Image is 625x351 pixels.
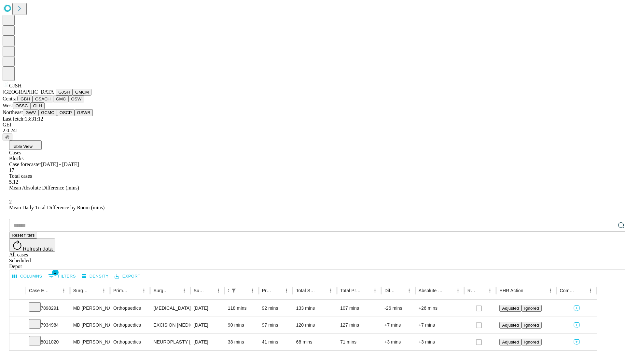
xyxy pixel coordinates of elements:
div: [DATE] [194,300,221,317]
button: Adjusted [499,322,521,329]
div: MD [PERSON_NAME] [PERSON_NAME] [73,317,107,333]
span: Mean Daily Total Difference by Room (mins) [9,205,104,210]
button: Ignored [521,322,541,329]
button: Menu [139,286,148,295]
button: Sort [90,286,99,295]
button: Sort [396,286,405,295]
span: 1 [52,269,59,276]
button: Menu [485,286,494,295]
button: Table View [9,140,42,150]
div: EHR Action [499,288,523,293]
div: Surgery Name [153,288,170,293]
div: Primary Service [113,288,130,293]
button: Menu [248,286,257,295]
button: Sort [577,286,586,295]
div: +3 mins [384,334,412,350]
button: GWV [23,109,38,116]
button: Menu [370,286,380,295]
div: MD [PERSON_NAME] [PERSON_NAME] [73,334,107,350]
button: GJSH [56,89,73,96]
div: 118 mins [228,300,256,317]
span: [GEOGRAPHIC_DATA] [3,89,56,95]
div: +7 mins [384,317,412,333]
button: Sort [130,286,139,295]
button: Menu [546,286,555,295]
span: Refresh data [23,246,53,252]
button: Sort [361,286,370,295]
button: Sort [239,286,248,295]
span: Adjusted [502,323,519,328]
button: Menu [59,286,68,295]
div: EXCISION [MEDICAL_DATA] WRIST [153,317,187,333]
div: [DATE] [194,334,221,350]
span: @ [5,135,10,139]
span: 2 [9,199,12,204]
span: Adjusted [502,340,519,344]
div: 7898291 [29,300,67,317]
button: Menu [180,286,189,295]
button: Sort [317,286,326,295]
button: Menu [453,286,463,295]
div: Difference [384,288,395,293]
div: Surgeon Name [73,288,90,293]
div: 2.0.241 [3,128,622,134]
span: Total cases [9,173,32,179]
div: NEUROPLASTY [MEDICAL_DATA] AT [GEOGRAPHIC_DATA] [153,334,187,350]
button: Sort [50,286,59,295]
button: GSWB [75,109,93,116]
button: Expand [13,337,22,348]
button: GSACH [33,96,53,102]
div: [DATE] [194,317,221,333]
div: 1 active filter [229,286,238,295]
button: OSCP [57,109,75,116]
span: Ignored [524,306,539,311]
div: 92 mins [262,300,290,317]
span: Table View [12,144,33,149]
button: Menu [326,286,335,295]
button: Expand [13,320,22,331]
button: Menu [405,286,414,295]
div: 41 mins [262,334,290,350]
div: Total Predicted Duration [340,288,361,293]
button: GLH [30,102,44,109]
div: 8011020 [29,334,67,350]
button: Menu [214,286,223,295]
div: Orthopaedics [113,334,147,350]
button: Sort [476,286,485,295]
button: Reset filters [9,232,37,239]
span: Last fetch: 13:31:12 [3,116,43,122]
div: +7 mins [419,317,461,333]
span: 5.12 [9,179,18,185]
div: [MEDICAL_DATA] MEDIAL AND LATERAL MENISCECTOMY [153,300,187,317]
button: Export [113,271,142,281]
div: 127 mins [340,317,378,333]
span: GJSH [9,83,21,88]
span: Adjusted [502,306,519,311]
button: Sort [444,286,453,295]
div: 120 mins [296,317,334,333]
span: Mean Absolute Difference (mins) [9,185,79,190]
button: Adjusted [499,339,521,345]
button: Select columns [11,271,44,281]
div: Surgery Date [194,288,204,293]
span: 17 [9,167,14,173]
button: GMCM [73,89,91,96]
button: OSSC [13,102,31,109]
button: Ignored [521,339,541,345]
button: Sort [171,286,180,295]
button: Adjusted [499,305,521,312]
div: Resolved in EHR [467,288,476,293]
button: Ignored [521,305,541,312]
div: 107 mins [340,300,378,317]
span: [DATE] - [DATE] [41,162,79,167]
div: 71 mins [340,334,378,350]
span: Northeast [3,110,23,115]
div: Case Epic Id [29,288,49,293]
div: Orthopaedics [113,317,147,333]
div: 90 mins [228,317,256,333]
button: GCMC [38,109,57,116]
span: Ignored [524,340,539,344]
div: -26 mins [384,300,412,317]
button: GBH [18,96,33,102]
